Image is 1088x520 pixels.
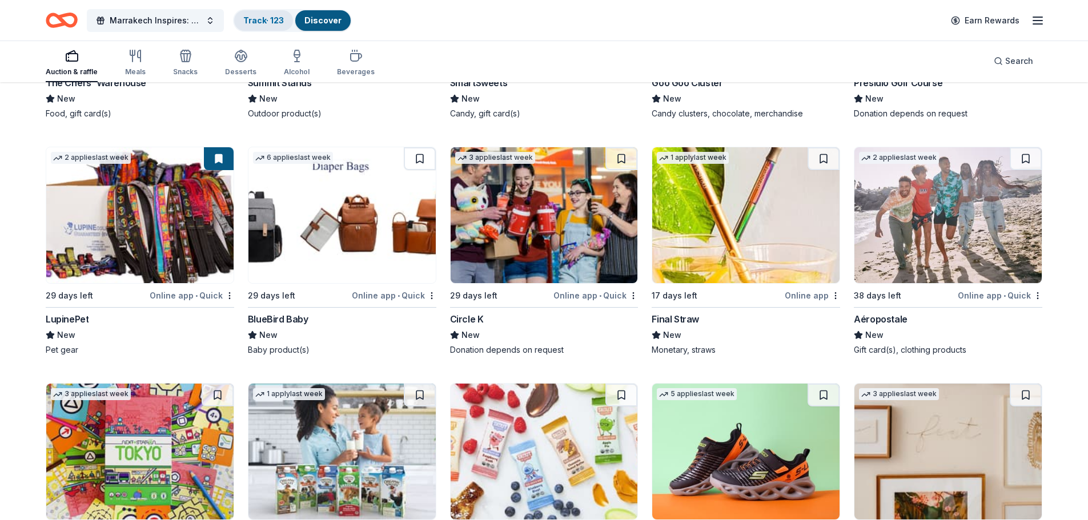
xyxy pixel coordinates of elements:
div: Candy clusters, chocolate, merchandise [652,108,840,119]
span: Marrakech Inspires: An Evening of Possibility Cocktail Party & Auction [110,14,201,27]
div: 3 applies last week [455,152,535,164]
button: Beverages [337,45,375,82]
div: Beverages [337,67,375,76]
div: Donation depends on request [450,344,639,356]
div: 29 days left [46,289,93,303]
div: LupinePet [46,312,89,326]
a: Image for BlueBird Baby6 applieslast week29 days leftOnline app•QuickBlueBird BabyNewBaby product(s) [248,147,436,356]
span: New [865,328,884,342]
button: Auction & raffle [46,45,98,82]
a: Image for Circle K3 applieslast week29 days leftOnline app•QuickCircle KNewDonation depends on re... [450,147,639,356]
span: • [398,291,400,300]
div: SmartSweets [450,76,508,90]
span: New [663,92,681,106]
button: Meals [125,45,146,82]
div: Presidio Golf Course [854,76,942,90]
img: Image for Skout Organic [451,384,638,519]
div: 2 applies last week [51,152,131,164]
a: Image for LupinePet2 applieslast week29 days leftOnline app•QuickLupinePetNewPet gear [46,147,234,356]
a: Track· 123 [243,15,284,25]
button: Search [985,50,1042,72]
a: Image for Aéropostale2 applieslast week38 days leftOnline app•QuickAéropostaleNewGift card(s), cl... [854,147,1042,356]
div: Online app [785,288,840,303]
button: Snacks [173,45,198,82]
a: Discover [304,15,342,25]
img: Image for BlueBird Baby [248,147,436,283]
img: Image for Circle K [451,147,638,283]
div: Meals [125,67,146,76]
img: Image for Final Straw [652,147,840,283]
div: Gift card(s), clothing products [854,344,1042,356]
div: 3 applies last week [51,388,131,400]
span: Search [1005,54,1033,68]
img: Image for Be A Heart [854,384,1042,519]
button: Alcohol [284,45,310,82]
div: Pet gear [46,344,234,356]
div: Online app Quick [150,288,234,303]
span: New [57,328,75,342]
div: 17 days left [652,289,697,303]
div: 1 apply last week [253,388,325,400]
div: Auction & raffle [46,67,98,76]
div: BlueBird Baby [248,312,308,326]
img: Image for Organic Valley [248,384,436,519]
div: Online app Quick [553,288,638,303]
div: Snacks [173,67,198,76]
button: Desserts [225,45,256,82]
span: New [461,328,480,342]
div: Desserts [225,67,256,76]
button: Track· 123Discover [233,9,352,32]
div: Donation depends on request [854,108,1042,119]
span: New [461,92,480,106]
a: Earn Rewards [944,10,1026,31]
div: Online app Quick [352,288,436,303]
div: Circle K [450,312,484,326]
div: The Chefs' Warehouse [46,76,146,90]
button: Marrakech Inspires: An Evening of Possibility Cocktail Party & Auction [87,9,224,32]
div: 29 days left [450,289,497,303]
a: Image for Final Straw1 applylast week17 days leftOnline appFinal StrawNewMonetary, straws [652,147,840,356]
div: Summit Stands [248,76,312,90]
div: Baby product(s) [248,344,436,356]
a: Home [46,7,78,34]
div: 2 applies last week [859,152,939,164]
div: 38 days left [854,289,901,303]
div: 5 applies last week [657,388,737,400]
img: Image for Skechers [652,384,840,519]
div: Final Straw [652,312,699,326]
span: New [57,92,75,106]
span: New [259,92,278,106]
span: New [663,328,681,342]
div: 3 applies last week [859,388,939,400]
div: Aéropostale [854,312,908,326]
div: 29 days left [248,289,295,303]
div: Food, gift card(s) [46,108,234,119]
span: • [195,291,198,300]
span: New [865,92,884,106]
span: New [259,328,278,342]
div: Candy, gift card(s) [450,108,639,119]
div: 1 apply last week [657,152,729,164]
div: Alcohol [284,67,310,76]
div: Online app Quick [958,288,1042,303]
img: Image for LupinePet [46,147,234,283]
span: • [1003,291,1006,300]
span: • [599,291,601,300]
div: Goo Goo Cluster [652,76,722,90]
img: Image for Aéropostale [854,147,1042,283]
div: 6 applies last week [253,152,333,164]
img: Image for Blue Orange Games [46,384,234,519]
div: Outdoor product(s) [248,108,436,119]
div: Monetary, straws [652,344,840,356]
